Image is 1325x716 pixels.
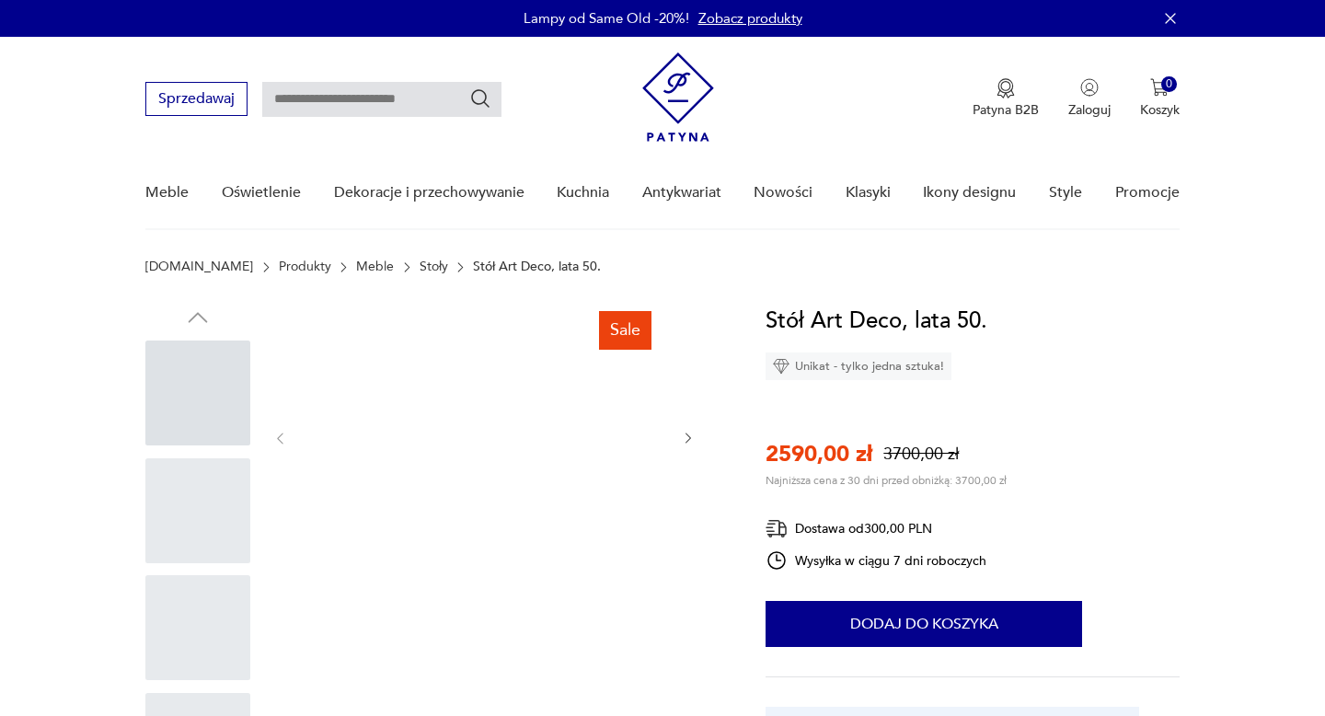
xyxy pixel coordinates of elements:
a: Stoły [420,260,448,274]
a: Produkty [279,260,331,274]
a: Zobacz produkty [698,9,802,28]
img: Ikona diamentu [773,358,789,375]
div: Wysyłka w ciągu 7 dni roboczych [766,549,986,572]
a: Style [1049,157,1082,228]
img: Ikona koszyka [1150,78,1169,97]
a: Nowości [754,157,812,228]
a: Oświetlenie [222,157,301,228]
p: 2590,00 zł [766,439,872,469]
div: 0 [1161,76,1177,92]
p: Zaloguj [1068,101,1111,119]
a: Meble [356,260,394,274]
a: Klasyki [846,157,891,228]
a: Dekoracje i przechowywanie [334,157,524,228]
button: Zaloguj [1068,78,1111,119]
img: Ikonka użytkownika [1080,78,1099,97]
p: Koszyk [1140,101,1180,119]
a: Meble [145,157,189,228]
p: Lampy od Same Old -20%! [524,9,689,28]
img: Ikona medalu [997,78,1015,98]
button: 0Koszyk [1140,78,1180,119]
img: Patyna - sklep z meblami i dekoracjami vintage [642,52,714,142]
button: Patyna B2B [973,78,1039,119]
p: 3700,00 zł [883,443,959,466]
div: Sale [599,311,651,350]
a: Kuchnia [557,157,609,228]
p: Patyna B2B [973,101,1039,119]
a: Ikona medaluPatyna B2B [973,78,1039,119]
img: Ikona dostawy [766,517,788,540]
a: Promocje [1115,157,1180,228]
button: Sprzedawaj [145,82,248,116]
img: Zdjęcie produktu Stół Art Deco, lata 50. [306,304,662,571]
p: Stół Art Deco, lata 50. [473,260,601,274]
button: Dodaj do koszyka [766,601,1082,647]
div: Unikat - tylko jedna sztuka! [766,352,951,380]
h1: Stół Art Deco, lata 50. [766,304,987,339]
a: Ikony designu [923,157,1016,228]
a: Antykwariat [642,157,721,228]
p: Najniższa cena z 30 dni przed obniżką: 3700,00 zł [766,473,1007,488]
a: Sprzedawaj [145,94,248,107]
button: Szukaj [469,87,491,110]
div: Dostawa od 300,00 PLN [766,517,986,540]
a: [DOMAIN_NAME] [145,260,253,274]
